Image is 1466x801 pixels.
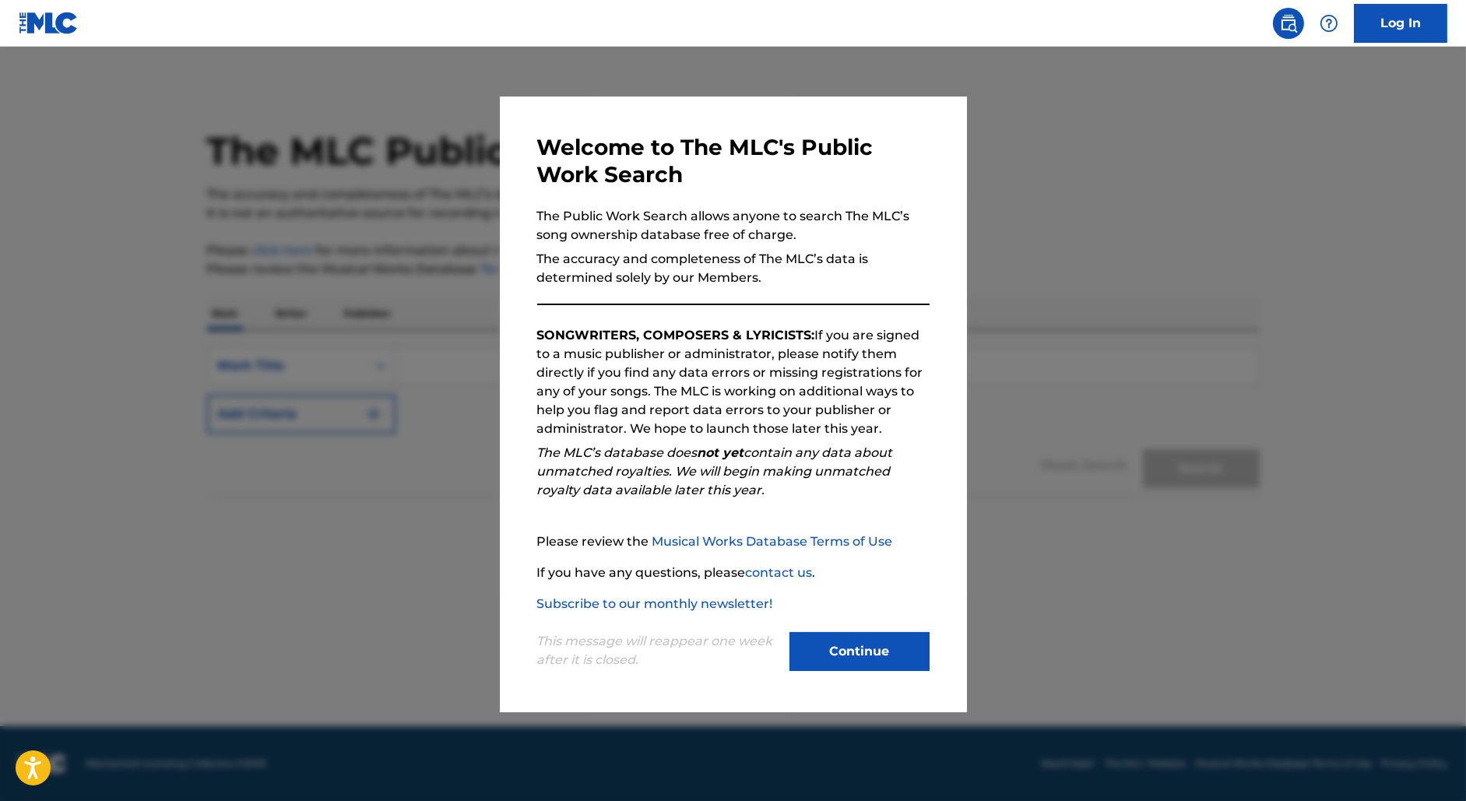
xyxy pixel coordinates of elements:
div: Help [1313,8,1345,39]
button: Continue [789,632,930,671]
a: Public Search [1273,8,1304,39]
strong: SONGWRITERS, COMPOSERS & LYRICISTS: [537,328,815,343]
p: The Public Work Search allows anyone to search The MLC’s song ownership database free of charge. [537,207,930,244]
p: If you have any questions, please . [537,564,930,582]
img: help [1320,14,1338,33]
img: MLC Logo [19,12,79,34]
a: Subscribe to our monthly newsletter! [537,596,773,611]
iframe: Chat Widget [1388,726,1466,801]
p: This message will reappear one week after it is closed. [537,632,780,669]
strong: not yet [698,445,744,460]
em: The MLC’s database does contain any data about unmatched royalties. We will begin making unmatche... [537,445,893,497]
a: Log In [1354,4,1447,43]
a: contact us [746,565,813,580]
p: Please review the [537,532,930,551]
a: Musical Works Database Terms of Use [652,534,893,549]
img: search [1279,14,1298,33]
h3: Welcome to The MLC's Public Work Search [537,134,930,188]
p: If you are signed to a music publisher or administrator, please notify them directly if you find ... [537,326,930,438]
p: The accuracy and completeness of The MLC’s data is determined solely by our Members. [537,250,930,287]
